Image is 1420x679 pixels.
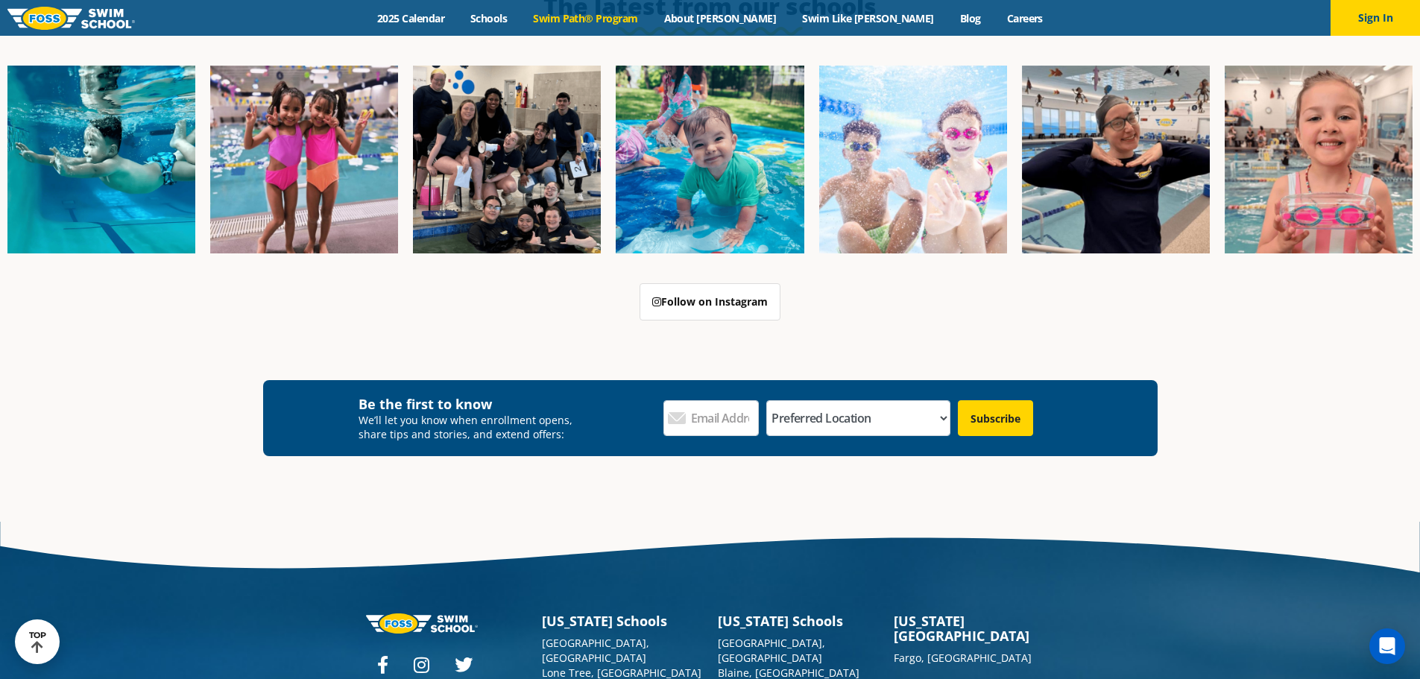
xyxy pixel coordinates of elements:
img: Fa25-Website-Images-2-600x600.png [413,66,601,253]
img: FCC_FOSS_GeneralShoot_May_FallCampaign_lowres-9556-600x600.jpg [819,66,1007,253]
a: 2025 Calendar [365,11,458,25]
img: Foss-logo-horizontal-white.svg [366,613,478,634]
img: Fa25-Website-Images-9-600x600.jpg [1022,66,1210,253]
a: Careers [994,11,1055,25]
a: About [PERSON_NAME] [651,11,789,25]
a: Fargo, [GEOGRAPHIC_DATA] [894,651,1032,665]
input: Subscribe [958,400,1033,436]
img: FOSS Swim School Logo [7,7,135,30]
a: Swim Path® Program [520,11,651,25]
a: Blog [947,11,994,25]
img: Fa25-Website-Images-8-600x600.jpg [210,66,398,253]
input: Email Address [663,400,759,436]
a: Swim Like [PERSON_NAME] [789,11,947,25]
a: [GEOGRAPHIC_DATA], [GEOGRAPHIC_DATA] [542,636,649,665]
a: [GEOGRAPHIC_DATA], [GEOGRAPHIC_DATA] [718,636,825,665]
h3: [US_STATE][GEOGRAPHIC_DATA] [894,613,1055,643]
h3: [US_STATE] Schools [718,613,879,628]
a: Follow on Instagram [640,283,780,320]
a: Schools [458,11,520,25]
div: Open Intercom Messenger [1369,628,1405,664]
p: We’ll let you know when enrollment opens, share tips and stories, and extend offers: [359,413,583,441]
img: Fa25-Website-Images-600x600.png [616,66,804,253]
h3: [US_STATE] Schools [542,613,703,628]
img: Fa25-Website-Images-1-600x600.png [7,66,195,253]
img: Fa25-Website-Images-14-600x600.jpg [1225,66,1413,253]
div: TOP [29,631,46,654]
h4: Be the first to know [359,395,583,413]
